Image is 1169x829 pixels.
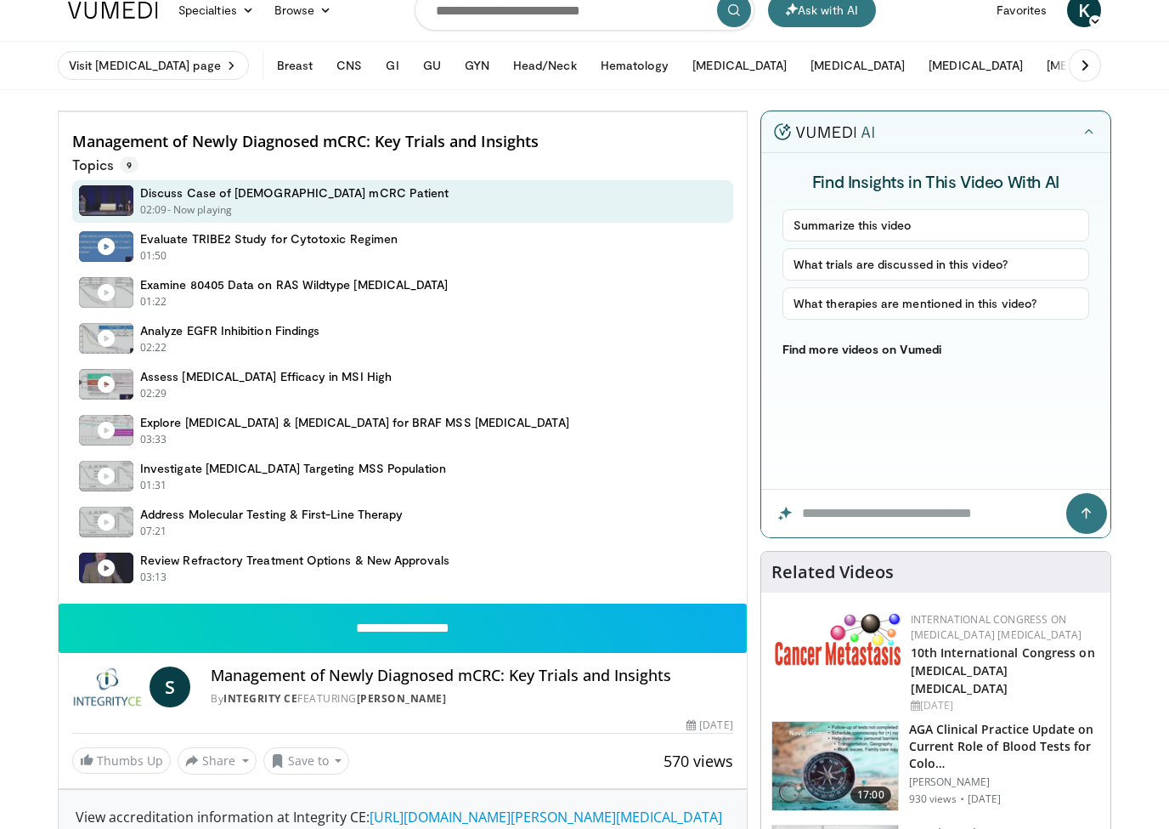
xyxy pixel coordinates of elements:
p: 01:31 [140,478,167,493]
button: Save to [263,747,350,775]
h4: Review Refractory Treatment Options & New Approvals [140,553,450,568]
a: International Congress on [MEDICAL_DATA] [MEDICAL_DATA] [911,612,1082,642]
button: CNS [326,48,372,82]
button: What therapies are mentioned in this video? [782,287,1089,320]
img: VuMedi Logo [68,2,158,19]
img: 6ff8bc22-9509-4454-a4f8-ac79dd3b8976.png.150x105_q85_autocrop_double_scale_upscale_version-0.2.png [775,612,902,666]
h4: Analyze EGFR Inhibition Findings [140,323,319,338]
h4: Explore [MEDICAL_DATA] & [MEDICAL_DATA] for BRAF MSS [MEDICAL_DATA] [140,415,569,430]
a: Visit [MEDICAL_DATA] page [58,51,249,80]
button: GI [376,48,409,82]
button: Share [178,747,257,775]
p: Topics [72,156,138,173]
h4: Find Insights in This Video With AI [782,170,1089,192]
span: 570 views [664,751,733,771]
img: vumedi-ai-logo.v2.svg [774,123,874,140]
button: Head/Neck [503,48,587,82]
h4: Management of Newly Diagnosed mCRC: Key Trials and Insights [211,667,732,685]
button: Breast [267,48,323,82]
a: Integrity CE [223,691,297,706]
button: GYN [455,48,500,82]
p: 07:21 [140,524,167,539]
button: [MEDICAL_DATA] [918,48,1033,82]
h4: Management of Newly Diagnosed mCRC: Key Trials and Insights [72,133,733,151]
span: 17:00 [850,786,891,803]
h3: AGA Clinical Practice Update on Current Role of Blood Tests for Colo… [909,721,1100,772]
p: 01:50 [140,248,167,264]
a: [PERSON_NAME] [357,691,447,706]
p: 930 views [909,792,957,806]
button: [MEDICAL_DATA] [1036,48,1151,82]
div: [DATE] [686,718,732,733]
h4: Investigate [MEDICAL_DATA] Targeting MSS Population [140,461,447,476]
p: 02:22 [140,340,167,355]
h4: Address Molecular Testing & First-Line Therapy [140,507,403,522]
a: 17:00 AGA Clinical Practice Update on Current Role of Blood Tests for Colo… [PERSON_NAME] 930 vie... [771,721,1100,811]
video-js: Video Player [59,111,747,112]
p: 03:33 [140,432,167,447]
input: Question for the AI [761,490,1110,537]
p: 01:22 [140,294,167,309]
button: Summarize this video [782,209,1089,241]
div: [DATE] [911,698,1097,713]
p: [PERSON_NAME] [909,775,1100,789]
img: 9319a17c-ea45-4555-a2c0-30ea7aed39c4.150x105_q85_crop-smart_upscale.jpg [772,722,898,810]
span: 9 [120,156,138,173]
button: [MEDICAL_DATA] [800,48,915,82]
h4: Examine 80405 Data on RAS Wildtype [MEDICAL_DATA] [140,277,448,292]
p: Find more videos on Vumedi [782,342,1089,356]
div: By FEATURING [211,691,732,707]
button: [MEDICAL_DATA] [682,48,797,82]
p: [DATE] [968,792,1002,806]
h4: Discuss Case of [DEMOGRAPHIC_DATA] mCRC Patient [140,185,449,201]
div: · [960,792,964,806]
button: GU [413,48,451,82]
button: Hematology [590,48,680,82]
a: Thumbs Up [72,747,171,774]
a: [URL][DOMAIN_NAME][PERSON_NAME][MEDICAL_DATA] [370,808,722,826]
p: - Now playing [167,202,233,218]
h4: Related Videos [771,562,894,582]
p: 02:29 [140,386,167,401]
button: What trials are discussed in this video? [782,248,1089,281]
img: Integrity CE [72,667,143,707]
p: 03:13 [140,570,167,585]
a: S [150,667,190,707]
a: 10th International Congress on [MEDICAL_DATA] [MEDICAL_DATA] [911,644,1095,696]
h4: Assess [MEDICAL_DATA] Efficacy in MSI High [140,369,392,384]
h4: Evaluate TRIBE2 Study for Cytotoxic Regimen [140,231,398,247]
p: 02:09 [140,202,167,218]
